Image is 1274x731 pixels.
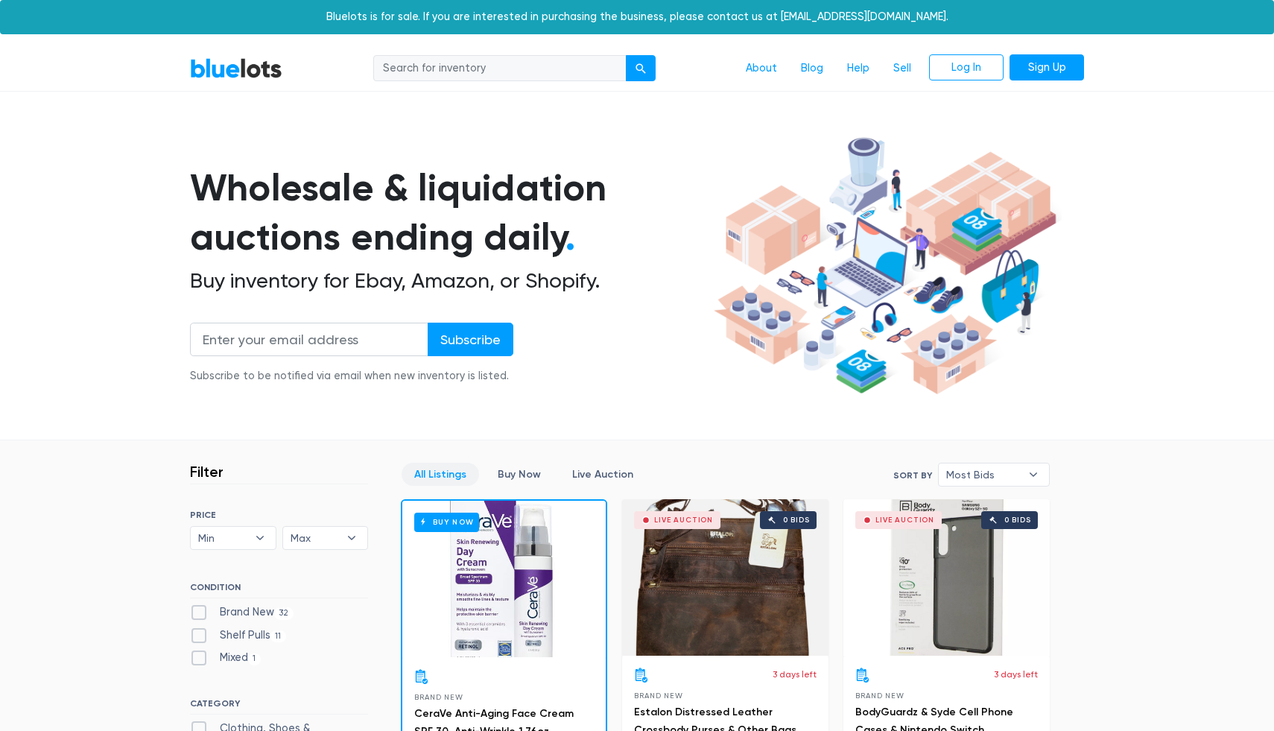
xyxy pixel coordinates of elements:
span: 1 [248,654,261,665]
span: Min [198,527,247,549]
img: hero-ee84e7d0318cb26816c560f6b4441b76977f77a177738b4e94f68c95b2b83dbb.png [709,130,1062,402]
div: Live Auction [654,516,713,524]
a: Sell [881,54,923,83]
label: Mixed [190,650,261,666]
label: Sort By [893,469,932,482]
a: Buy Now [402,501,606,657]
b: ▾ [336,527,367,549]
input: Search for inventory [373,55,627,82]
h6: PRICE [190,510,368,520]
b: ▾ [1018,463,1049,486]
span: Brand New [414,693,463,701]
h6: CONDITION [190,582,368,598]
h6: Buy Now [414,513,479,531]
h1: Wholesale & liquidation auctions ending daily [190,163,709,262]
p: 3 days left [994,668,1038,681]
input: Enter your email address [190,323,428,356]
label: Shelf Pulls [190,627,286,644]
a: Buy Now [485,463,554,486]
span: Brand New [634,692,682,700]
a: Live Auction [560,463,646,486]
a: All Listings [402,463,479,486]
a: Live Auction 0 bids [622,499,828,656]
label: Brand New [190,604,294,621]
a: Sign Up [1010,54,1084,81]
a: BlueLots [190,57,282,79]
a: Live Auction 0 bids [843,499,1050,656]
a: Blog [789,54,835,83]
a: Log In [929,54,1004,81]
span: Most Bids [946,463,1021,486]
div: Live Auction [875,516,934,524]
span: 11 [270,630,286,642]
input: Subscribe [428,323,513,356]
h3: Filter [190,463,224,481]
h6: CATEGORY [190,698,368,715]
a: Help [835,54,881,83]
span: Max [291,527,340,549]
span: Brand New [855,692,904,700]
h2: Buy inventory for Ebay, Amazon, or Shopify. [190,268,709,294]
span: . [565,215,575,259]
b: ▾ [244,527,276,549]
p: 3 days left [773,668,817,681]
span: 32 [274,607,294,619]
div: 0 bids [1004,516,1031,524]
div: 0 bids [783,516,810,524]
a: About [734,54,789,83]
div: Subscribe to be notified via email when new inventory is listed. [190,368,513,385]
